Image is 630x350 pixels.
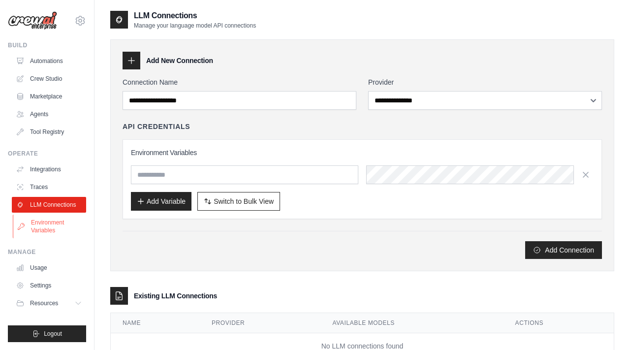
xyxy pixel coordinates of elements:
a: LLM Connections [12,197,86,213]
div: Operate [8,150,86,158]
h2: LLM Connections [134,10,256,22]
h3: Environment Variables [131,148,594,158]
h3: Existing LLM Connections [134,291,217,301]
a: Crew Studio [12,71,86,87]
a: Usage [12,260,86,276]
span: Resources [30,299,58,307]
span: Logout [44,330,62,338]
button: Switch to Bulk View [197,192,280,211]
div: Manage [8,248,86,256]
h3: Add New Connection [146,56,213,65]
button: Add Connection [525,241,602,259]
th: Available Models [320,313,503,333]
h4: API Credentials [123,122,190,131]
a: Settings [12,278,86,293]
a: Marketplace [12,89,86,104]
span: Switch to Bulk View [214,196,274,206]
a: Integrations [12,161,86,177]
a: Automations [12,53,86,69]
a: Tool Registry [12,124,86,140]
img: Logo [8,11,57,30]
th: Name [111,313,200,333]
a: Agents [12,106,86,122]
label: Connection Name [123,77,356,87]
label: Provider [368,77,602,87]
button: Add Variable [131,192,191,211]
p: Manage your language model API connections [134,22,256,30]
a: Traces [12,179,86,195]
button: Resources [12,295,86,311]
th: Provider [200,313,321,333]
a: Environment Variables [13,215,87,238]
button: Logout [8,325,86,342]
div: Build [8,41,86,49]
th: Actions [504,313,614,333]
